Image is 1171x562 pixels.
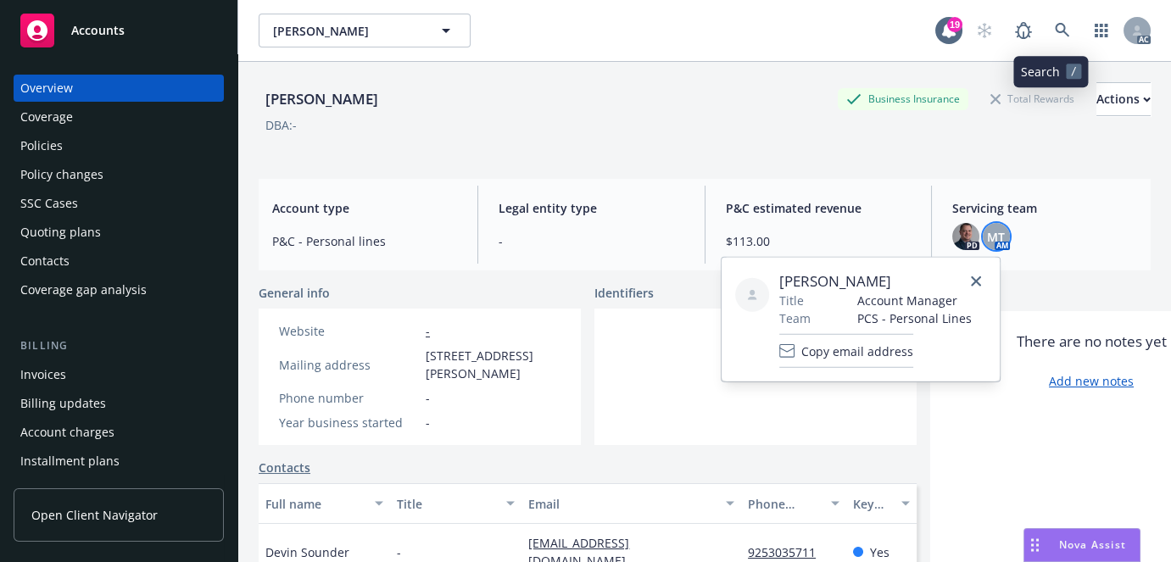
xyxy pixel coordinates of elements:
button: Phone number [741,483,846,524]
span: Yes [870,543,889,561]
a: Overview [14,75,224,102]
div: Email [528,495,716,513]
span: Account type [272,199,457,217]
span: - [397,543,401,561]
a: close [966,271,986,292]
a: Billing updates [14,390,224,417]
span: Title [779,292,804,309]
div: Total Rewards [982,88,1083,109]
a: Accounts [14,7,224,54]
span: MT [987,228,1005,246]
span: - [426,414,430,431]
div: Year business started [279,414,419,431]
a: Installment plans [14,448,224,475]
div: Account charges [20,419,114,446]
div: Title [397,495,496,513]
div: [PERSON_NAME] [259,88,385,110]
div: Website [279,322,419,340]
div: Policies [20,132,63,159]
span: [PERSON_NAME] [273,22,420,40]
span: Devin Sounder [265,543,349,561]
a: - [426,323,430,339]
div: Phone number [279,389,419,407]
a: Search [1046,14,1079,47]
div: Quoting plans [20,219,101,246]
button: Copy email address [779,334,913,368]
a: Report a Bug [1007,14,1040,47]
span: There are no notes yet [1017,331,1167,352]
div: SSC Cases [20,190,78,217]
span: Copy email address [801,342,913,359]
button: Email [521,483,741,524]
button: [PERSON_NAME] [259,14,471,47]
div: Actions [1096,83,1151,115]
div: Business Insurance [838,88,968,109]
a: Policies [14,132,224,159]
span: Legal entity type [499,199,683,217]
a: Policy changes [14,161,224,188]
span: [STREET_ADDRESS][PERSON_NAME] [426,347,560,382]
a: Add new notes [1049,372,1134,390]
span: [PERSON_NAME] [779,271,972,292]
a: Coverage [14,103,224,131]
span: P&C - Personal lines [272,232,457,250]
span: PCS - Personal Lines [857,309,972,327]
a: Account charges [14,419,224,446]
span: $113.00 [726,232,911,250]
div: Overview [20,75,73,102]
div: Drag to move [1024,529,1046,561]
span: Open Client Navigator [31,506,158,524]
span: - [499,232,683,250]
span: Team [779,309,811,327]
span: - [426,389,430,407]
a: Quoting plans [14,219,224,246]
span: Accounts [71,24,125,37]
div: Key contact [853,495,891,513]
div: Policy changes [20,161,103,188]
div: Coverage [20,103,73,131]
span: Nova Assist [1059,537,1126,552]
div: Phone number [748,495,821,513]
a: Switch app [1085,14,1118,47]
a: 9253035711 [748,544,829,560]
div: DBA: - [265,116,297,134]
button: Title [390,483,521,524]
div: Coverage gap analysis [20,276,147,303]
button: Full name [259,483,390,524]
a: Contacts [259,459,310,476]
a: Invoices [14,361,224,388]
img: photo [952,223,979,250]
a: Start snowing [967,14,1001,47]
a: SSC Cases [14,190,224,217]
div: Full name [265,495,365,513]
button: Actions [1096,82,1151,116]
button: Key contact [846,483,917,524]
button: Nova Assist [1023,528,1140,562]
a: Coverage gap analysis [14,276,224,303]
div: 19 [947,17,962,32]
a: Contacts [14,248,224,275]
span: Account Manager [857,292,972,309]
span: General info [259,284,330,302]
div: Contacts [20,248,70,275]
span: Servicing team [952,199,1137,217]
span: P&C estimated revenue [726,199,911,217]
div: Billing [14,337,224,354]
div: Mailing address [279,356,419,374]
div: Billing updates [20,390,106,417]
div: Invoices [20,361,66,388]
span: Identifiers [594,284,654,302]
div: Installment plans [20,448,120,475]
